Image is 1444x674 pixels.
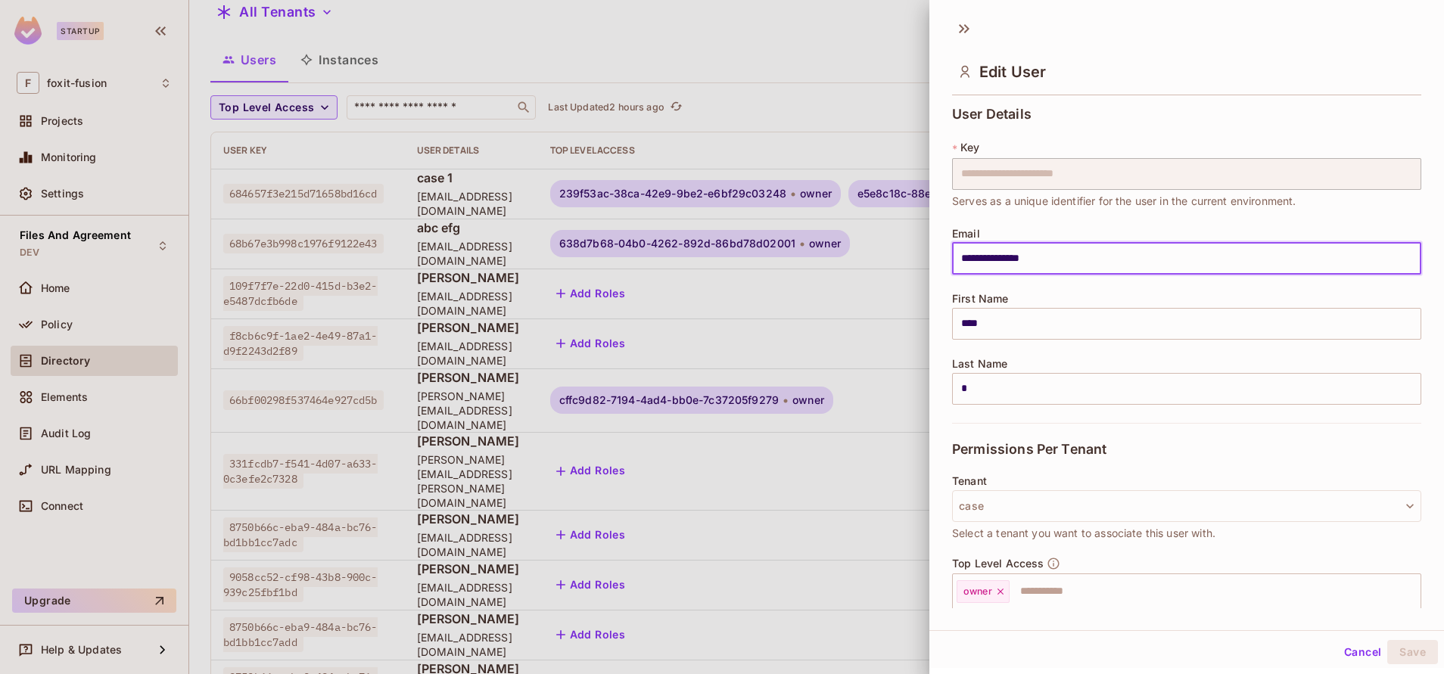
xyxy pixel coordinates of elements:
[952,558,1044,570] span: Top Level Access
[960,141,979,154] span: Key
[952,475,987,487] span: Tenant
[1413,589,1416,592] button: Open
[952,358,1007,370] span: Last Name
[979,63,1046,81] span: Edit User
[952,442,1106,457] span: Permissions Per Tenant
[963,585,992,598] span: owner
[952,193,1296,210] span: Serves as a unique identifier for the user in the current environment.
[952,228,980,240] span: Email
[952,490,1421,522] button: case
[952,293,1009,305] span: First Name
[1338,640,1387,664] button: Cancel
[957,580,1010,603] div: owner
[952,107,1032,122] span: User Details
[1387,640,1438,664] button: Save
[952,525,1215,542] span: Select a tenant you want to associate this user with.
